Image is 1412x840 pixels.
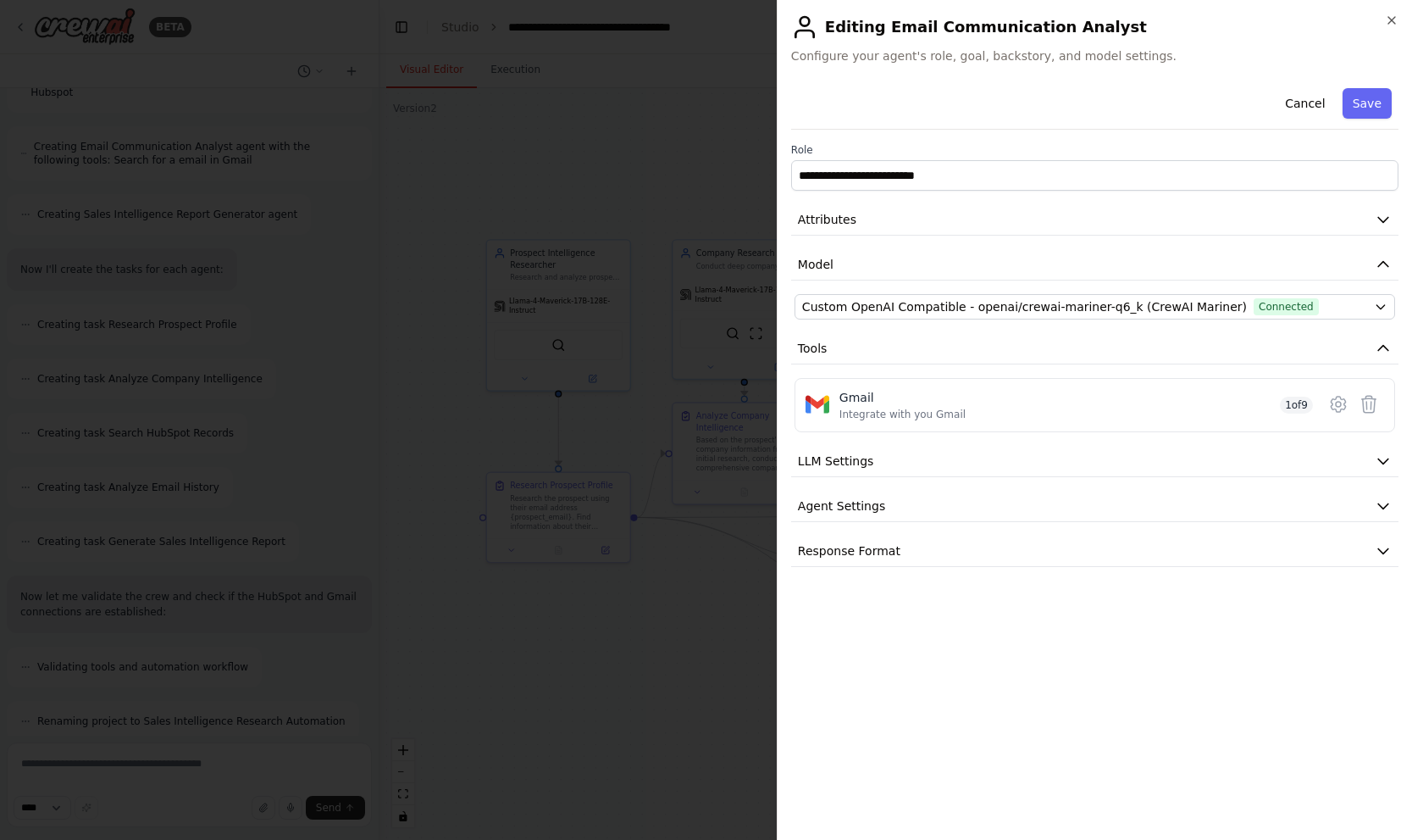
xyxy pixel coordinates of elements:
span: 1 of 9 [1280,397,1313,414]
h2: Editing Email Communication Analyst [791,14,1398,41]
div: Integrate with you Gmail [839,408,966,421]
button: Response Format [791,536,1398,567]
label: Role [791,143,1398,157]
div: Gmail [839,389,966,406]
button: Configure tool [1323,389,1354,420]
span: Model [798,256,833,273]
span: Agent Settings [798,498,885,515]
span: Custom OpenAI Compatible - openai/crewai-mariner-q6_k (CrewAI Mariner) [802,298,1247,315]
span: Tools [798,340,828,357]
span: Configure your agent's role, goal, backstory, and model settings. [791,47,1398,64]
span: Connected [1254,298,1319,315]
button: Model [791,249,1398,281]
button: Attributes [791,204,1398,236]
button: Cancel [1275,88,1335,119]
button: Custom OpenAI Compatible - openai/crewai-mariner-q6_k (CrewAI Mariner)Connected [795,294,1395,320]
button: Delete tool [1354,389,1384,420]
button: Tools [791,333,1398,364]
span: LLM Settings [798,453,874,470]
span: Response Format [798,542,900,559]
button: LLM Settings [791,446,1398,477]
span: Attributes [798,211,856,228]
img: Gmail [806,392,829,416]
button: Save [1343,88,1392,119]
button: Agent Settings [791,491,1398,522]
